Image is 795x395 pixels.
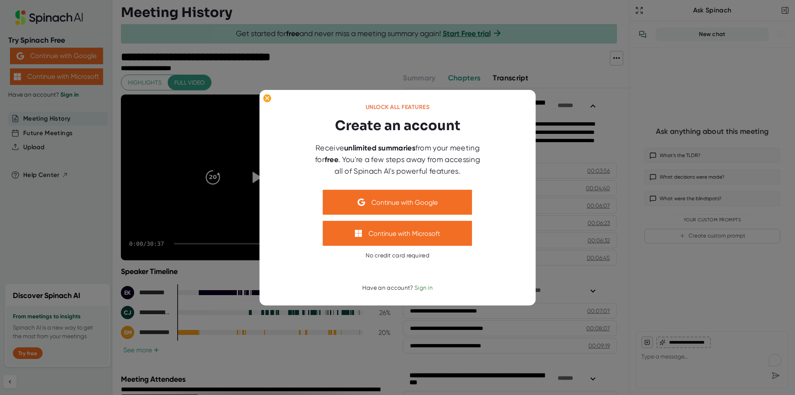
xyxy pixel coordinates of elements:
[366,104,430,111] div: Unlock all features
[414,284,433,291] span: Sign in
[311,142,484,177] div: Receive from your meeting for . You're a few steps away from accessing all of Spinach AI's powerf...
[325,155,338,164] b: free
[323,221,472,246] button: Continue with Microsoft
[362,284,433,292] div: Have an account?
[358,199,365,206] img: Aehbyd4JwY73AAAAAElFTkSuQmCC
[344,143,415,153] b: unlimited summaries
[366,252,429,259] div: No credit card required
[335,116,460,136] h3: Create an account
[323,190,472,215] button: Continue with Google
